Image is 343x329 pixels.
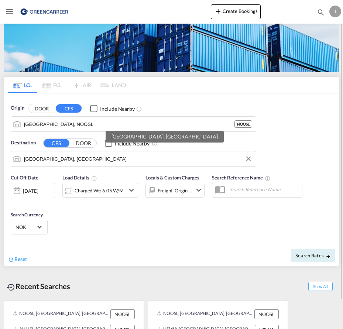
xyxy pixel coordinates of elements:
[8,77,126,93] md-pagination-wrapper: Use the left and right arrow keys to navigate between tabs
[112,131,218,143] div: [GEOGRAPHIC_DATA], [GEOGRAPHIC_DATA]
[226,184,302,195] input: Search Reference Name
[136,106,142,112] md-icon: Unchecked: Ignores neighbouring ports when fetching rates.Checked : Includes neighbouring ports w...
[254,309,279,319] div: NOOSL
[8,256,14,263] md-icon: icon-refresh
[329,6,341,17] div: J
[110,309,135,319] div: NOOSL
[8,256,27,264] div: icon-refreshReset
[11,117,256,131] md-input-container: Oslo, NOOSL
[19,3,69,20] img: e39c37208afe11efa9cb1d7a6ea7d6f5.png
[90,104,135,112] md-checkbox: Checkbox No Ink
[145,183,205,198] div: Freight Origin Destinationicon-chevron-down
[71,139,96,148] button: DOOR
[157,309,253,319] div: NOOSL, Oslo, Norway, Northern Europe, Europe
[326,254,331,259] md-icon: icon-arrow-right
[243,153,254,164] button: Clear Input
[11,198,16,208] md-datepicker: Select
[24,153,252,164] input: Search by Port
[8,77,37,93] md-tab-item: LCL
[11,175,38,181] span: Cut Off Date
[152,141,158,147] md-icon: Unchecked: Ignores neighbouring ports when fetching rates.Checked : Includes neighbouring ports w...
[7,283,16,292] md-icon: icon-backup-restore
[29,104,55,113] button: DOOR
[4,93,339,265] div: Origin DOOR CFS Checkbox No InkUnchecked: Ignores neighbouring ports when fetching rates.Checked ...
[16,224,36,230] span: NOK
[158,185,192,196] div: Freight Origin Destination
[211,4,261,19] button: icon-plus 400-fgCreate Bookings
[115,140,150,147] div: Include Nearby
[62,183,138,198] div: Charged Wt: 6.05 W/Micon-chevron-down
[14,256,27,262] span: Reset
[295,253,331,258] span: Search Rates
[13,309,109,319] div: NOOSL, Oslo, Norway, Northern Europe, Europe
[214,7,223,16] md-icon: icon-plus 400-fg
[24,119,234,130] input: Search by Port
[4,278,73,295] div: Recent Searches
[291,249,335,262] button: Search Ratesicon-arrow-right
[44,139,69,147] button: CFS
[62,175,97,181] span: Load Details
[11,212,43,217] span: Search Currency
[56,104,82,113] button: CFS
[91,175,97,181] md-icon: Chargeable Weight
[194,186,203,195] md-icon: icon-chevron-down
[145,175,199,181] span: Locals & Custom Charges
[317,8,325,16] md-icon: icon-magnify
[23,188,38,194] div: [DATE]
[212,175,271,181] span: Search Reference Name
[11,139,36,147] span: Destination
[11,183,55,198] div: [DATE]
[2,4,17,19] button: Toggle Mobile Navigation
[4,23,339,72] img: GreenCarrierFCL_LCL.png
[105,139,150,147] md-checkbox: Checkbox No Ink
[100,105,135,113] div: Include Nearby
[11,104,24,112] span: Origin
[15,222,44,232] md-select: Select Currency: kr NOKNorway Krone
[234,120,252,128] div: NOOSL
[308,282,333,291] span: Show All
[317,8,325,19] div: icon-magnify
[265,175,271,181] md-icon: Your search will be saved by the below given name
[11,151,256,166] md-input-container: Melbourne, AUMEL
[127,186,136,195] md-icon: icon-chevron-down
[75,185,124,196] div: Charged Wt: 6.05 W/M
